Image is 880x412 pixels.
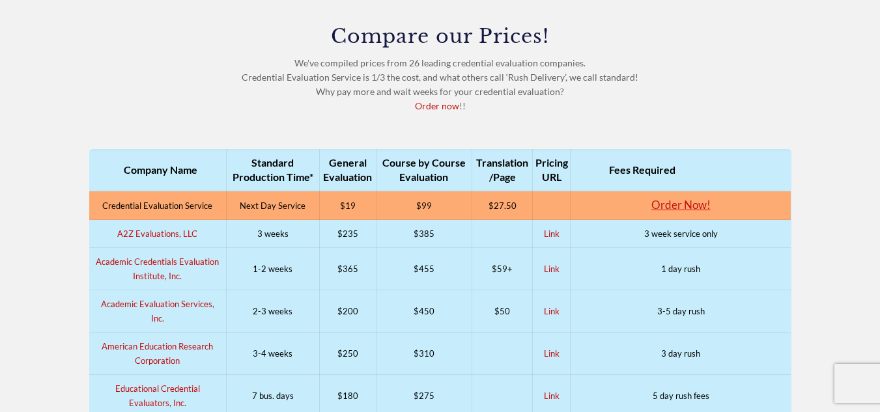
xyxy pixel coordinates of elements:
[226,333,319,375] td: 3-4 weeks
[532,149,570,191] th: Pricing URL
[89,191,227,220] td: Credential Evaluation Service
[89,27,791,46] h3: Compare our Prices!
[544,306,560,316] a: Link
[415,100,459,111] a: Order now
[115,383,200,408] a: Educational Credential Evaluators, Inc.
[544,264,560,274] a: Link
[571,333,791,375] td: 3 day rush
[376,248,472,290] td: $455
[319,149,376,191] th: General Evaluation
[319,290,376,333] td: $200
[96,163,226,177] div: Company Name
[472,290,533,333] td: $50
[319,220,376,248] td: $235
[376,149,472,191] th: Course by Course Evaluation
[226,191,319,220] td: Next Day Service
[544,391,560,401] a: Link
[226,248,319,290] td: 1-2 weeks
[102,341,213,366] a: American Education Research Corporation
[376,220,472,248] td: $385
[571,220,791,248] td: 3 week service only
[117,228,197,239] a: A2Z Evaluations, LLC
[571,163,714,177] div: Fees Required
[571,248,791,290] td: 1 day rush
[101,299,214,323] a: Academic Evaluation Services, Inc.
[226,149,319,191] th: Standard Production Time*
[319,191,376,220] td: $19
[376,191,472,220] td: $99
[472,149,533,191] th: Translation /Page
[226,220,319,248] td: 3 weeks
[226,290,319,333] td: 2-3 weeks
[544,228,560,239] a: Link
[376,333,472,375] td: $310
[571,290,791,333] td: 3-5 day rush
[319,333,376,375] td: $250
[376,290,472,333] td: $450
[89,27,791,113] div: We've compiled prices from 26 leading credential evaluation companies. Credential Evaluation Serv...
[96,256,219,281] a: Academic Credentials Evaluation Institute, Inc.
[472,191,533,220] td: $27.50
[544,348,560,359] a: Link
[319,248,376,290] td: $365
[472,248,533,290] td: $59+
